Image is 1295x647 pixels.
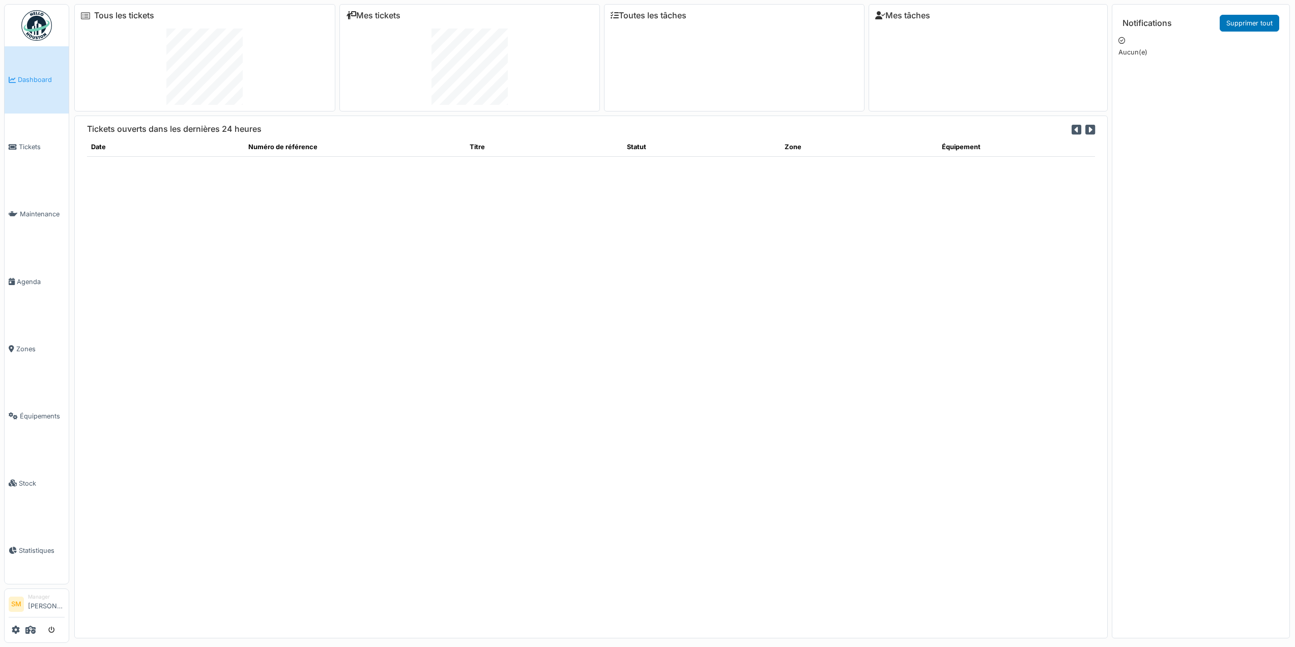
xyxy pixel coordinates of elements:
[17,277,65,287] span: Agenda
[5,315,69,382] a: Zones
[244,138,466,156] th: Numéro de référence
[87,124,262,134] h6: Tickets ouverts dans les dernières 24 heures
[9,593,65,617] a: SM Manager[PERSON_NAME]
[781,138,938,156] th: Zone
[875,11,930,20] a: Mes tâches
[5,46,69,114] a: Dashboard
[5,382,69,449] a: Équipements
[5,449,69,517] a: Stock
[1118,47,1283,57] p: Aucun(e)
[16,344,65,354] span: Zones
[1220,15,1279,32] a: Supprimer tout
[9,597,24,612] li: SM
[20,209,65,219] span: Maintenance
[5,181,69,248] a: Maintenance
[5,114,69,181] a: Tickets
[5,248,69,315] a: Agenda
[19,479,65,488] span: Stock
[19,142,65,152] span: Tickets
[1123,18,1172,28] h6: Notifications
[611,11,686,20] a: Toutes les tâches
[938,138,1095,156] th: Équipement
[21,10,52,41] img: Badge_color-CXgf-gQk.svg
[87,138,244,156] th: Date
[623,138,780,156] th: Statut
[28,593,65,601] div: Manager
[94,11,154,20] a: Tous les tickets
[19,546,65,555] span: Statistiques
[5,517,69,584] a: Statistiques
[28,593,65,615] li: [PERSON_NAME]
[466,138,623,156] th: Titre
[346,11,400,20] a: Mes tickets
[20,411,65,421] span: Équipements
[18,75,65,85] span: Dashboard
